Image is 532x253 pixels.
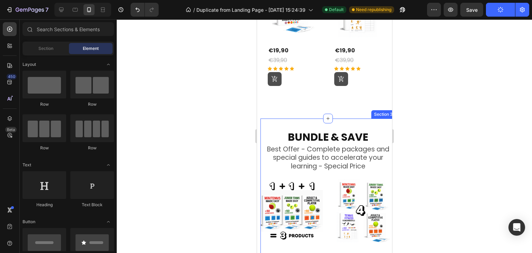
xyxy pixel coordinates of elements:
[23,145,66,151] div: Row
[356,7,391,13] span: Need republishing
[83,45,99,52] span: Element
[81,231,104,241] div: €59,90
[3,159,67,223] a: Tennis Made Easy Collection
[131,3,159,17] div: Undo/Redo
[38,45,53,52] span: Section
[3,110,139,125] h2: BUNDLE & SAVE
[466,7,478,13] span: Save
[75,159,139,223] a: Tennis Made Easy Collection + Tennis Fitness Fundamentals
[103,59,114,70] span: Toggle open
[329,7,344,13] span: Default
[460,3,483,17] button: Save
[23,22,114,36] input: Search Sections & Elements
[257,19,392,253] iframe: Design area
[103,216,114,227] span: Toggle open
[196,6,305,14] span: Duplicate from Landing Page - [DATE] 15:24:39
[45,6,48,14] p: 7
[23,162,31,168] span: Text
[9,231,32,241] div: €49,90
[103,159,114,171] span: Toggle open
[5,127,17,132] div: Beta
[193,6,195,14] span: /
[23,202,66,208] div: Heading
[23,101,66,107] div: Row
[508,219,525,236] div: Open Intercom Messenger
[7,74,17,79] div: 450
[70,101,114,107] div: Row
[4,126,138,151] p: Best Offer - Complete packages and special guides to accelerate your learning - Special Price
[3,3,52,17] button: 7
[70,202,114,208] div: Text Block
[23,61,36,68] span: Layout
[116,92,137,98] div: Section 3
[70,145,114,151] div: Row
[23,219,35,225] span: Button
